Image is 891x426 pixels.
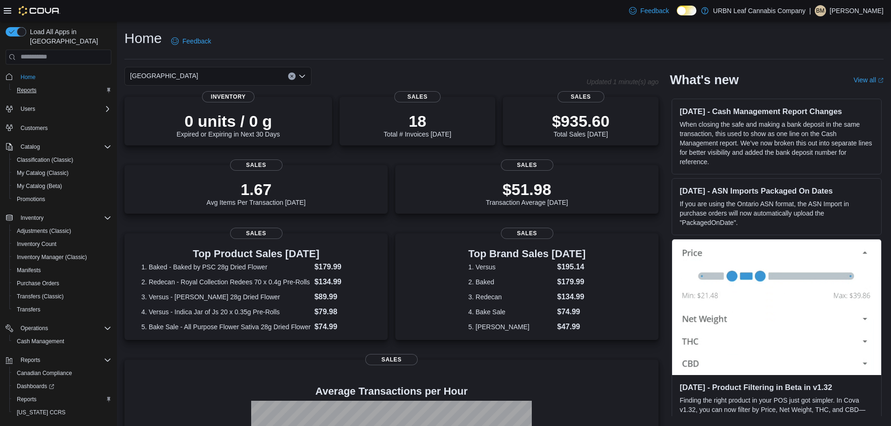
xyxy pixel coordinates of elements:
button: Manifests [9,264,115,277]
dd: $134.99 [557,291,586,303]
dt: 1. Versus [468,262,553,272]
button: Promotions [9,193,115,206]
span: Inventory [202,91,254,102]
button: [US_STATE] CCRS [9,406,115,419]
dd: $179.99 [314,261,371,273]
dd: $134.99 [314,276,371,288]
a: Feedback [167,32,215,51]
span: Home [21,73,36,81]
a: View allExternal link [854,76,884,84]
span: Operations [21,325,48,332]
span: [GEOGRAPHIC_DATA] [130,70,198,81]
span: Sales [394,91,441,102]
button: Users [2,102,115,116]
button: Users [17,103,39,115]
span: Customers [17,122,111,134]
p: When closing the safe and making a bank deposit in the same transaction, this used to show as one... [680,120,874,166]
span: Users [21,105,35,113]
button: Canadian Compliance [9,367,115,380]
span: Reports [17,354,111,366]
button: Home [2,70,115,84]
h3: [DATE] - Product Filtering in Beta in v1.32 [680,383,874,392]
a: Inventory Manager (Classic) [13,252,91,263]
span: Sales [501,228,553,239]
span: Classification (Classic) [17,156,73,164]
span: Dashboards [13,381,111,392]
div: Expired or Expiring in Next 30 Days [177,112,280,138]
span: Sales [501,159,553,171]
a: Reports [13,85,40,96]
dd: $79.98 [314,306,371,318]
a: Customers [17,123,51,134]
dt: 3. Versus - [PERSON_NAME] 28g Dried Flower [141,292,311,302]
a: [US_STATE] CCRS [13,407,69,418]
span: Feedback [640,6,669,15]
button: Catalog [17,141,43,152]
dt: 5. [PERSON_NAME] [468,322,553,332]
p: $51.98 [486,180,568,199]
button: Inventory [17,212,47,224]
span: Reports [17,396,36,403]
span: Dashboards [17,383,54,390]
span: Cash Management [17,338,64,345]
dd: $74.99 [557,306,586,318]
dt: 4. Bake Sale [468,307,553,317]
span: Manifests [13,265,111,276]
span: Sales [558,91,604,102]
span: Home [17,71,111,83]
div: Transaction Average [DATE] [486,180,568,206]
a: Canadian Compliance [13,368,76,379]
button: My Catalog (Beta) [9,180,115,193]
span: Canadian Compliance [13,368,111,379]
span: Inventory Manager (Classic) [17,253,87,261]
span: Transfers (Classic) [13,291,111,302]
button: Operations [17,323,52,334]
span: Feedback [182,36,211,46]
a: Dashboards [13,381,58,392]
span: Reports [13,85,111,96]
span: Washington CCRS [13,407,111,418]
a: Transfers [13,304,44,315]
div: Total Sales [DATE] [552,112,609,138]
a: My Catalog (Beta) [13,181,66,192]
h3: Top Brand Sales [DATE] [468,248,586,260]
p: URBN Leaf Cannabis Company [713,5,806,16]
span: Adjustments (Classic) [17,227,71,235]
span: Users [17,103,111,115]
span: Purchase Orders [13,278,111,289]
button: Clear input [288,72,296,80]
p: Updated 1 minute(s) ago [587,78,659,86]
button: Operations [2,322,115,335]
dd: $89.99 [314,291,371,303]
dt: 2. Baked [468,277,553,287]
span: Inventory [21,214,43,222]
span: Sales [230,159,283,171]
div: Avg Items Per Transaction [DATE] [207,180,306,206]
span: My Catalog (Beta) [13,181,111,192]
span: My Catalog (Beta) [17,182,62,190]
button: Reports [2,354,115,367]
span: Transfers (Classic) [17,293,64,300]
a: Manifests [13,265,44,276]
a: Reports [13,394,40,405]
h3: [DATE] - Cash Management Report Changes [680,107,874,116]
span: Customers [21,124,48,132]
div: Total # Invoices [DATE] [384,112,451,138]
dt: 5. Bake Sale - All Purpose Flower Sativa 28g Dried Flower [141,322,311,332]
dd: $74.99 [314,321,371,332]
span: Load All Apps in [GEOGRAPHIC_DATA] [26,27,111,46]
span: Promotions [13,194,111,205]
span: Inventory [17,212,111,224]
p: If you are using the Ontario ASN format, the ASN Import in purchase orders will now automatically... [680,199,874,227]
span: Reports [21,356,40,364]
input: Dark Mode [677,6,696,15]
button: Transfers (Classic) [9,290,115,303]
button: Transfers [9,303,115,316]
dd: $179.99 [557,276,586,288]
span: Transfers [13,304,111,315]
a: Adjustments (Classic) [13,225,75,237]
span: Purchase Orders [17,280,59,287]
span: Inventory Count [17,240,57,248]
p: | [809,5,811,16]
